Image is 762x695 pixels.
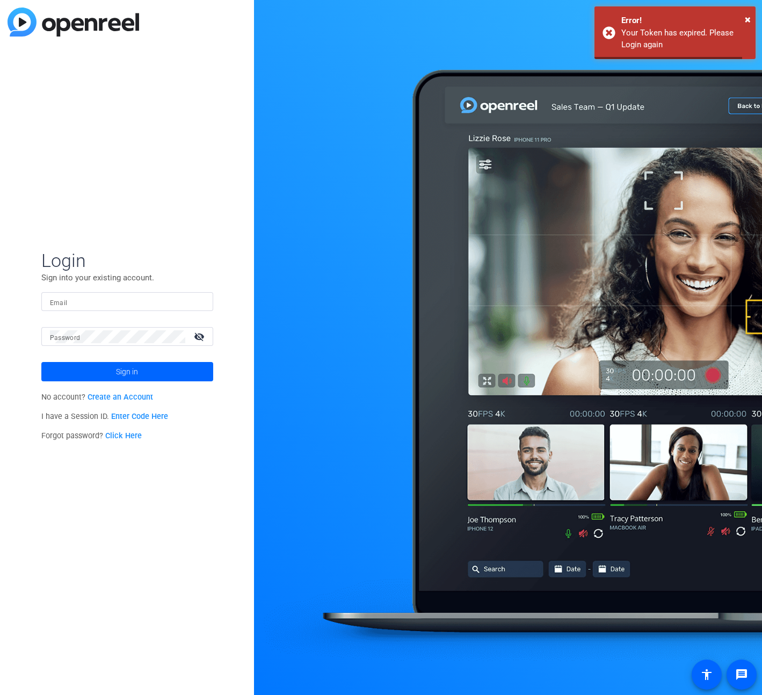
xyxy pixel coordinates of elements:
[88,393,153,402] a: Create an Account
[41,393,154,402] span: No account?
[50,334,81,342] mat-label: Password
[111,412,168,421] a: Enter Code Here
[105,431,142,440] a: Click Here
[745,13,751,26] span: ×
[41,431,142,440] span: Forgot password?
[8,8,139,37] img: blue-gradient.svg
[41,272,213,284] p: Sign into your existing account.
[41,362,213,381] button: Sign in
[41,249,213,272] span: Login
[700,668,713,681] mat-icon: accessibility
[621,27,748,51] div: Your Token has expired. Please Login again
[187,329,213,344] mat-icon: visibility_off
[41,412,169,421] span: I have a Session ID.
[735,668,748,681] mat-icon: message
[116,358,138,385] span: Sign in
[50,295,205,308] input: Enter Email Address
[50,299,68,307] mat-label: Email
[745,11,751,27] button: Close
[621,15,748,27] div: Error!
